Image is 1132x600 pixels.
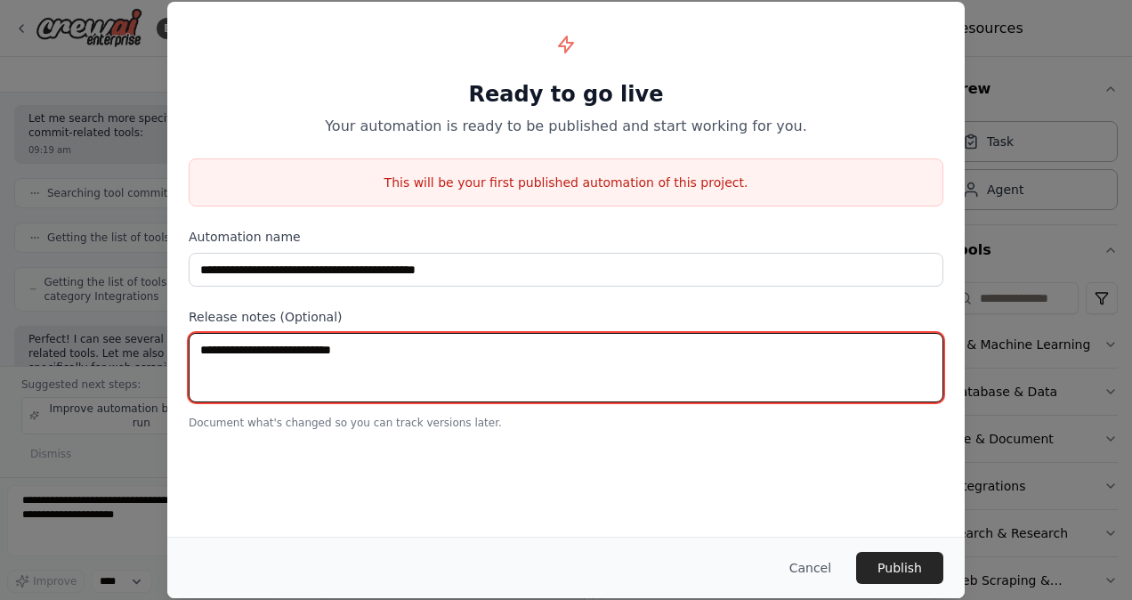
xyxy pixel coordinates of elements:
p: Your automation is ready to be published and start working for you. [189,116,943,137]
p: This will be your first published automation of this project. [190,174,942,191]
button: Publish [856,552,943,584]
label: Release notes (Optional) [189,308,943,326]
label: Automation name [189,228,943,246]
h1: Ready to go live [189,80,943,109]
button: Cancel [775,552,845,584]
p: Document what's changed so you can track versions later. [189,416,943,430]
